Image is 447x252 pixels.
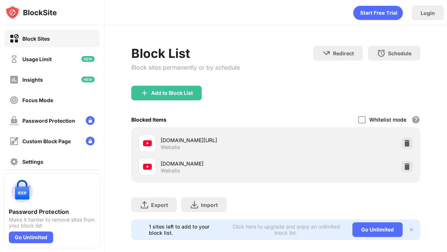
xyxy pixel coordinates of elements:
img: push-password-protection.svg [9,179,35,205]
div: 1 sites left to add to your block list. [149,223,224,236]
img: lock-menu.svg [86,137,95,145]
div: [DOMAIN_NAME] [161,160,276,167]
div: Block Sites [22,36,50,42]
div: Export [151,202,168,208]
div: [DOMAIN_NAME][URL] [161,136,276,144]
img: x-button.svg [408,227,414,233]
div: Focus Mode [22,97,53,103]
img: insights-off.svg [10,75,19,84]
img: logo-blocksite.svg [5,5,57,20]
img: lock-menu.svg [86,116,95,125]
img: block-on.svg [10,34,19,43]
div: Block List [131,46,240,61]
div: Custom Block Page [22,138,71,144]
div: Blocked Items [131,116,166,123]
img: password-protection-off.svg [10,116,19,125]
div: Website [161,144,180,151]
div: Password Protection [9,208,95,215]
div: Login [421,10,435,16]
img: new-icon.svg [81,77,95,82]
div: Insights [22,77,43,83]
div: Redirect [333,50,354,56]
div: Usage Limit [22,56,52,62]
div: animation [353,5,403,20]
div: Password Protection [22,118,75,124]
div: Make it harder to remove sites from your block list [9,217,95,229]
div: Settings [22,159,43,165]
div: Add to Block List [151,90,193,96]
div: Click here to upgrade and enjoy an unlimited block list. [228,223,344,236]
div: Go Unlimited [9,231,53,243]
div: Go Unlimited [352,222,403,237]
img: new-icon.svg [81,56,95,62]
img: time-usage-off.svg [10,55,19,64]
img: favicons [143,139,152,148]
div: Whitelist mode [369,116,406,123]
div: Schedule [388,50,411,56]
div: Import [201,202,218,208]
img: settings-off.svg [10,157,19,166]
div: Website [161,167,180,174]
img: customize-block-page-off.svg [10,137,19,146]
div: Block sites permanently or by schedule [131,64,240,71]
img: favicons [143,162,152,171]
img: focus-off.svg [10,96,19,105]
